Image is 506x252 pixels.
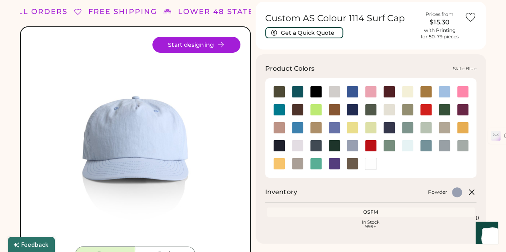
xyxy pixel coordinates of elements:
div: Slate Blue [453,65,476,72]
div: In Stock 999+ [268,220,474,229]
div: with Printing for 50-79 pieces [421,27,459,40]
h2: Inventory [265,187,297,197]
h3: Product Colors [265,64,314,73]
div: Powder [428,189,447,195]
h1: Custom AS Colour 1114 Surf Cap [265,13,415,24]
div: ALL ORDERS [12,6,68,17]
img: 1114 - Powder Front Image [30,37,240,246]
div: OSFM [268,209,474,215]
button: Get a Quick Quote [265,27,343,38]
div: Prices from [426,11,454,18]
div: 1114 Style Image [30,37,240,246]
iframe: Front Chat [468,216,502,250]
div: LOWER 48 STATES [178,6,259,17]
button: Start designing [152,37,240,53]
div: $15.30 [420,18,460,27]
div: FREE SHIPPING [88,6,157,17]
